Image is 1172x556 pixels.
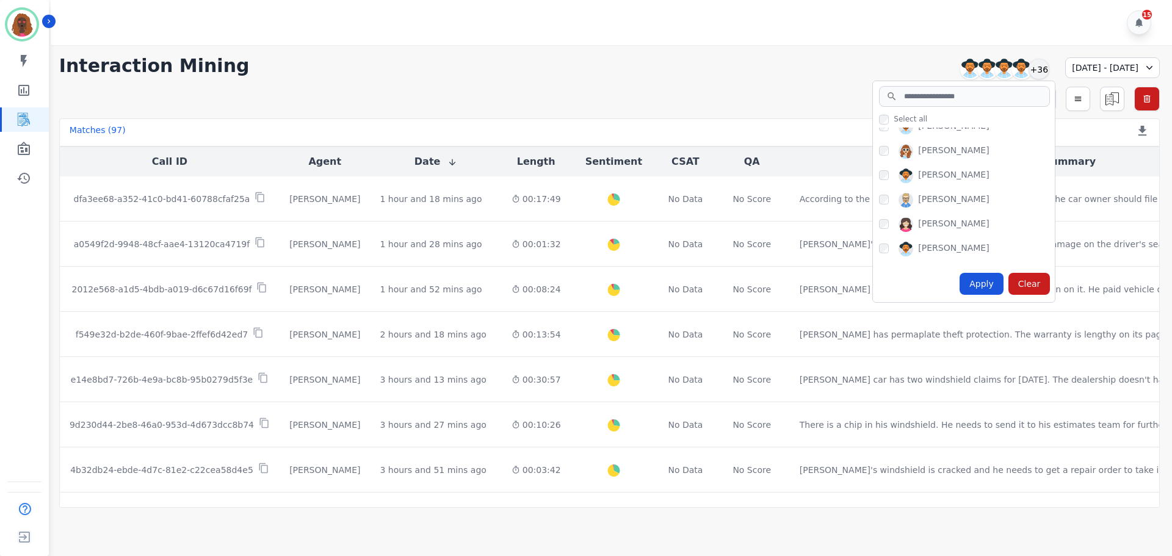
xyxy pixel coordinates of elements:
[289,464,360,476] div: [PERSON_NAME]
[585,154,642,169] button: Sentiment
[59,55,250,77] h1: Interaction Mining
[512,464,561,476] div: 00:03:42
[512,419,561,431] div: 00:10:26
[1008,273,1051,295] div: Clear
[667,328,704,341] div: No Data
[71,283,251,295] p: 2012e568-a1d5-4bdb-a019-d6c67d16f69f
[70,419,254,431] p: 9d230d44-2be8-46a0-953d-4d673dcc8b74
[380,328,486,341] div: 2 hours and 18 mins ago
[733,283,771,295] div: No Score
[289,328,360,341] div: [PERSON_NAME]
[733,328,771,341] div: No Score
[1020,154,1096,169] button: Call Summary
[918,193,989,208] div: [PERSON_NAME]
[512,374,561,386] div: 00:30:57
[733,193,771,205] div: No Score
[289,238,360,250] div: [PERSON_NAME]
[667,374,704,386] div: No Data
[667,464,704,476] div: No Data
[733,374,771,386] div: No Score
[1065,57,1160,78] div: [DATE] - [DATE]
[380,464,486,476] div: 3 hours and 51 mins ago
[894,114,927,124] span: Select all
[512,193,561,205] div: 00:17:49
[1142,10,1152,20] div: 15
[918,144,989,159] div: [PERSON_NAME]
[289,193,360,205] div: [PERSON_NAME]
[744,154,760,169] button: QA
[733,419,771,431] div: No Score
[918,168,989,183] div: [PERSON_NAME]
[289,374,360,386] div: [PERSON_NAME]
[517,154,555,169] button: Length
[918,242,989,256] div: [PERSON_NAME]
[414,154,458,169] button: Date
[152,154,187,169] button: Call ID
[70,124,126,141] div: Matches ( 97 )
[74,238,250,250] p: a0549f2d-9948-48cf-aae4-13120ca4719f
[960,273,1004,295] div: Apply
[74,193,250,205] p: dfa3ee68-a352-41c0-bd41-60788cfaf25a
[76,328,248,341] p: f549e32d-b2de-460f-9bae-2ffef6d42ed7
[380,374,486,386] div: 3 hours and 13 mins ago
[667,419,704,431] div: No Data
[667,193,704,205] div: No Data
[512,283,561,295] div: 00:08:24
[733,464,771,476] div: No Score
[289,419,360,431] div: [PERSON_NAME]
[380,238,482,250] div: 1 hour and 28 mins ago
[380,283,482,295] div: 1 hour and 52 mins ago
[71,374,253,386] p: e14e8bd7-726b-4e9a-bc8b-95b0279d5f3e
[308,154,341,169] button: Agent
[289,283,360,295] div: [PERSON_NAME]
[512,328,561,341] div: 00:13:54
[380,193,482,205] div: 1 hour and 18 mins ago
[7,10,37,39] img: Bordered avatar
[918,217,989,232] div: [PERSON_NAME]
[667,238,704,250] div: No Data
[1029,59,1049,79] div: +36
[667,283,704,295] div: No Data
[733,238,771,250] div: No Score
[380,419,486,431] div: 3 hours and 27 mins ago
[671,154,700,169] button: CSAT
[512,238,561,250] div: 00:01:32
[70,464,253,476] p: 4b32db24-ebde-4d7c-81e2-c22cea58d4e5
